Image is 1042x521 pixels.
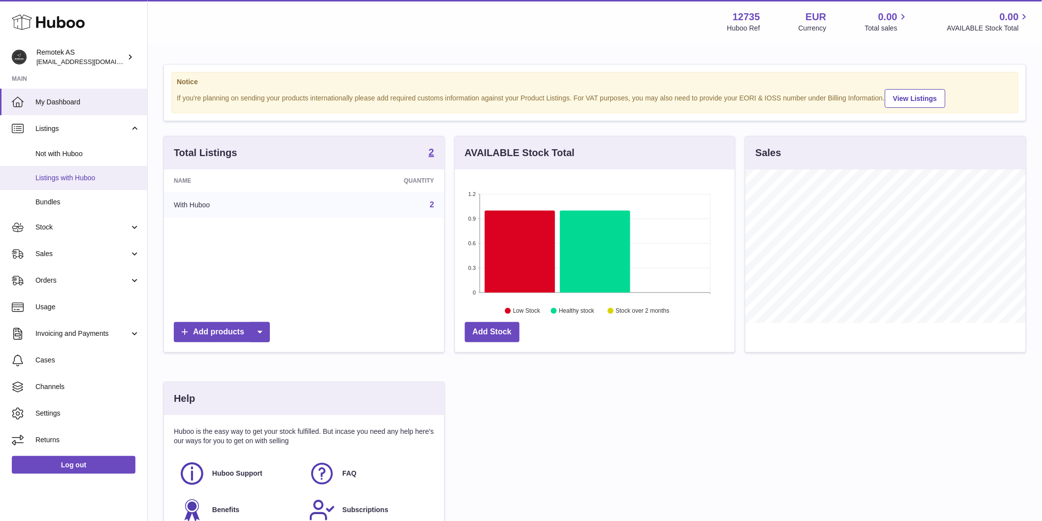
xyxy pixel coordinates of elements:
[947,10,1030,33] a: 0.00 AVAILABLE Stock Total
[1000,10,1019,24] span: 0.00
[212,469,262,478] span: Huboo Support
[35,382,140,391] span: Channels
[342,505,388,515] span: Subscriptions
[35,249,130,259] span: Sales
[885,89,945,108] a: View Listings
[879,10,898,24] span: 0.00
[35,98,140,107] span: My Dashboard
[35,409,140,418] span: Settings
[35,173,140,183] span: Listings with Huboo
[865,10,909,33] a: 0.00 Total sales
[36,48,125,66] div: Remotek AS
[429,147,434,157] strong: 2
[12,50,27,65] img: internalAdmin-12735@internal.huboo.com
[212,505,239,515] span: Benefits
[164,192,312,218] td: With Huboo
[312,169,444,192] th: Quantity
[177,77,1013,87] strong: Notice
[174,392,195,405] h3: Help
[465,146,575,160] h3: AVAILABLE Stock Total
[174,146,237,160] h3: Total Listings
[473,290,476,295] text: 0
[468,265,476,271] text: 0.3
[342,469,357,478] span: FAQ
[174,427,434,446] p: Huboo is the easy way to get your stock fulfilled. But incase you need any help here's our ways f...
[35,149,140,159] span: Not with Huboo
[865,24,909,33] span: Total sales
[174,322,270,342] a: Add products
[430,200,434,209] a: 2
[35,329,130,338] span: Invoicing and Payments
[35,223,130,232] span: Stock
[35,276,130,285] span: Orders
[35,356,140,365] span: Cases
[947,24,1030,33] span: AVAILABLE Stock Total
[429,147,434,159] a: 2
[35,197,140,207] span: Bundles
[727,24,760,33] div: Huboo Ref
[468,191,476,197] text: 1.2
[468,216,476,222] text: 0.9
[468,240,476,246] text: 0.6
[177,88,1013,108] div: If you're planning on sending your products internationally please add required customs informati...
[559,308,595,315] text: Healthy stock
[12,456,135,474] a: Log out
[806,10,826,24] strong: EUR
[513,308,541,315] text: Low Stock
[799,24,827,33] div: Currency
[616,308,669,315] text: Stock over 2 months
[36,58,145,65] span: [EMAIL_ADDRESS][DOMAIN_NAME]
[179,460,299,487] a: Huboo Support
[755,146,781,160] h3: Sales
[35,302,140,312] span: Usage
[465,322,520,342] a: Add Stock
[35,124,130,133] span: Listings
[35,435,140,445] span: Returns
[309,460,429,487] a: FAQ
[164,169,312,192] th: Name
[733,10,760,24] strong: 12735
